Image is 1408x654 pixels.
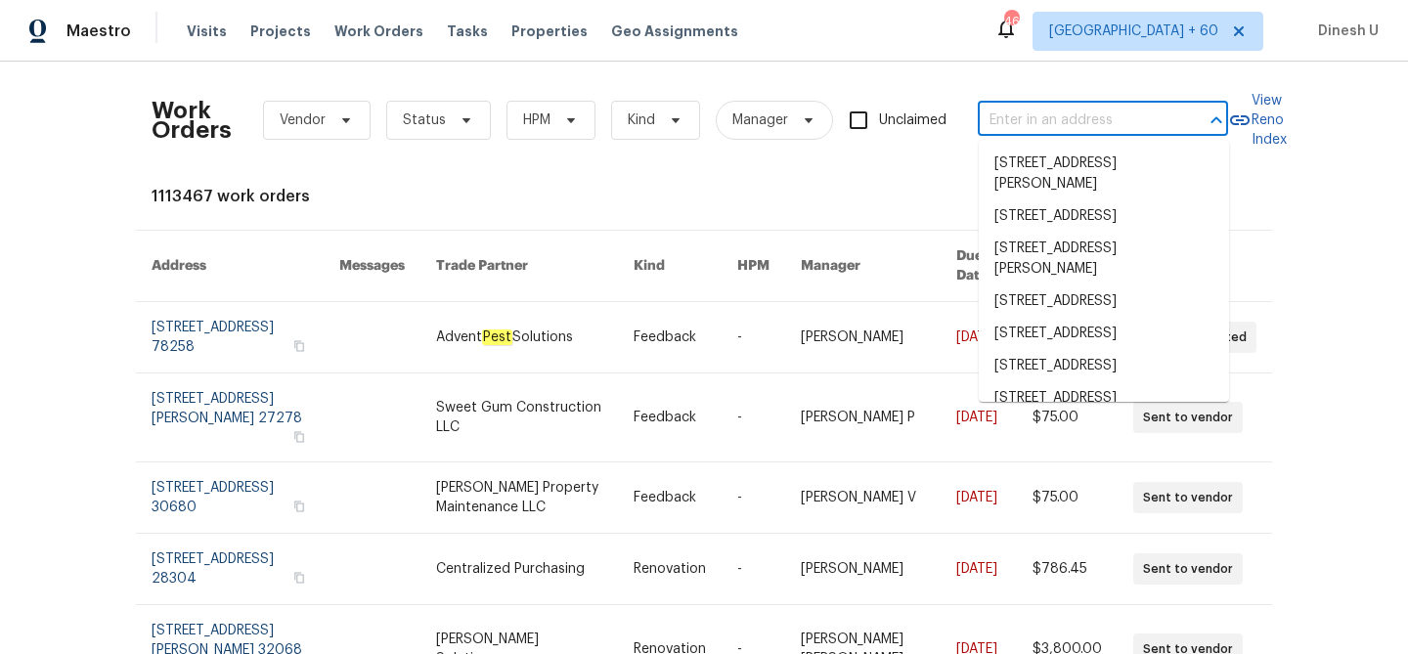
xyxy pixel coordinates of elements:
[420,231,617,302] th: Trade Partner
[1049,22,1218,41] span: [GEOGRAPHIC_DATA] + 60
[722,373,785,462] td: -
[785,534,941,605] td: [PERSON_NAME]
[618,373,722,462] td: Feedback
[420,462,617,534] td: [PERSON_NAME] Property Maintenance LLC
[979,233,1229,285] li: [STREET_ADDRESS][PERSON_NAME]
[152,187,1256,206] div: 1113467 work orders
[187,22,227,41] span: Visits
[722,462,785,534] td: -
[979,318,1229,350] li: [STREET_ADDRESS]
[979,350,1229,382] li: [STREET_ADDRESS]
[1310,22,1379,41] span: Dinesh U
[66,22,131,41] span: Maestro
[511,22,588,41] span: Properties
[722,534,785,605] td: -
[979,382,1229,435] li: [STREET_ADDRESS][PERSON_NAME]
[979,285,1229,318] li: [STREET_ADDRESS]
[618,462,722,534] td: Feedback
[618,231,722,302] th: Kind
[136,231,324,302] th: Address
[420,302,617,373] td: Advent Solutions
[523,110,550,130] span: HPM
[732,110,788,130] span: Manager
[879,110,946,131] span: Unclaimed
[447,24,488,38] span: Tasks
[290,337,308,355] button: Copy Address
[1203,107,1230,134] button: Close
[618,534,722,605] td: Renovation
[1004,12,1018,31] div: 460
[420,373,617,462] td: Sweet Gum Construction LLC
[785,373,941,462] td: [PERSON_NAME] P
[280,110,326,130] span: Vendor
[722,302,785,373] td: -
[324,231,420,302] th: Messages
[403,110,446,130] span: Status
[979,148,1229,200] li: [STREET_ADDRESS][PERSON_NAME]
[290,569,308,587] button: Copy Address
[785,462,941,534] td: [PERSON_NAME] V
[420,534,617,605] td: Centralized Purchasing
[941,231,1017,302] th: Due Date
[611,22,738,41] span: Geo Assignments
[290,498,308,515] button: Copy Address
[618,302,722,373] td: Feedback
[250,22,311,41] span: Projects
[1228,91,1287,150] a: View Reno Index
[978,106,1173,136] input: Enter in an address
[785,231,941,302] th: Manager
[334,22,423,41] span: Work Orders
[152,101,232,140] h2: Work Orders
[979,200,1229,233] li: [STREET_ADDRESS]
[785,302,941,373] td: [PERSON_NAME]
[628,110,655,130] span: Kind
[722,231,785,302] th: HPM
[290,428,308,446] button: Copy Address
